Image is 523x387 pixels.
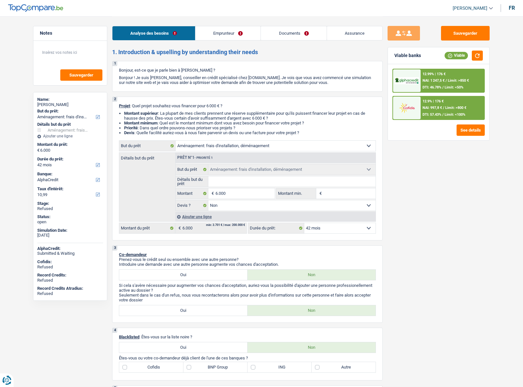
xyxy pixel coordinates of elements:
[112,49,383,56] h2: 1. Introduction & upselling by understanding their needs
[447,3,493,14] a: [PERSON_NAME]
[37,233,103,238] div: [DATE]
[124,111,158,116] strong: Montant supérieur
[119,283,376,293] p: Si cela s'avère nécessaire pour augmenter vos chances d'acceptation, auriez-vous la possibilité d...
[37,102,103,107] div: [PERSON_NAME]
[423,78,445,83] span: NAI: 1 247,5 €
[248,223,304,233] label: Durée du prêt:
[37,251,103,256] div: Submitted & Waiting
[175,223,182,233] span: €
[423,85,441,89] span: DTI: 46.78%
[175,212,376,221] div: Ajouter une ligne
[248,342,376,353] label: Non
[112,246,117,251] div: 3
[206,224,245,227] div: min: 3.701 € / max: 200.000 €
[119,223,175,233] label: Montant du prêt
[119,257,376,262] p: Prenez-vous le crédit seul ou ensemble avec une autre personne?
[37,286,103,291] div: Record Credits Atradius:
[119,356,376,360] p: Êtes-vous ou votre co-demandeur déjà client de l'une de ces banques ?
[395,102,419,114] img: Cofidis
[395,77,419,85] img: AlphaCredit
[443,106,444,110] span: /
[119,342,248,353] label: Oui
[124,121,376,125] li: : Quel est le montant minimum dont vous avez besoin pour financer votre projet ?
[442,112,444,117] span: /
[442,85,444,89] span: /
[119,153,175,160] label: Détails but du prêt
[37,122,103,127] div: Détails but du prêt
[176,176,208,187] label: Détails but du prêt
[119,293,376,302] p: Seulement dans le cas d'un refus, nous vous recontacterons alors pour avoir plus d'informations s...
[248,270,376,280] label: Non
[8,4,63,12] img: TopCompare Logo
[119,270,248,280] label: Oui
[248,362,312,372] label: ING
[119,262,376,267] p: Introduire une demande avec une autre personne augmente vos chances d'acceptation.
[124,125,138,130] strong: Priorité
[37,157,102,162] label: Durée du prêt:
[119,305,248,316] label: Oui
[423,112,441,117] span: DTI: 57.43%
[119,252,147,257] span: Co-demandeur
[446,78,447,83] span: /
[312,362,376,372] label: Autre
[457,124,485,136] button: See details
[119,334,376,339] p: : Êtes-vous sur la liste noire ?
[37,273,103,278] div: Record Credits:
[176,156,215,160] div: Prêt n°1
[448,78,469,83] span: Limit: >850 €
[124,121,157,125] strong: Montant minimum
[119,103,130,108] span: Projet
[112,97,117,102] div: 2
[119,75,376,85] p: Bonjour ! Je suis [PERSON_NAME], conseiller en crédit spécialisé chez [DOMAIN_NAME]. Je vois que ...
[124,111,376,121] li: : La plupart de mes clients prennent une réserve supplémentaire pour qu'ils puissent financer leu...
[176,164,208,175] label: But du prêt
[37,109,102,114] label: But du prêt:
[37,142,102,147] label: Montant du prêt:
[445,106,466,110] span: Limit: >800 €
[37,201,103,206] div: Stage:
[316,188,323,199] span: €
[195,26,261,40] a: Emprunteur
[119,103,376,108] p: : Quel projet souhaitez-vous financer pour 6 000 € ?
[445,112,465,117] span: Limit: <100%
[37,97,103,102] div: Name:
[441,26,490,41] button: Sauvegarder
[37,186,102,192] label: Taux d'intérêt:
[37,228,103,233] div: Simulation Date:
[394,53,421,58] div: Viable banks
[423,99,444,103] div: 12.9% | 176 €
[112,61,117,66] div: 1
[124,130,376,135] li: : Quelle facilité auriez-vous à nous faire parvenir un devis ou une facture pour votre projet ?
[445,52,468,59] div: Viable
[194,156,213,159] span: - Priorité 1
[208,188,215,199] span: €
[37,214,103,219] div: Status:
[37,134,103,138] div: Ajouter une ligne
[112,328,117,333] div: 4
[176,188,208,199] label: Montant
[261,26,327,40] a: Documents
[423,72,446,76] div: 12.99% | 176 €
[453,6,487,11] span: [PERSON_NAME]
[112,26,195,40] a: Analyse des besoins
[119,68,376,73] p: Bonjour, est-ce que je parle bien à [PERSON_NAME] ?
[124,130,134,135] span: Devis
[119,362,183,372] label: Cofidis
[119,334,139,339] span: Blacklisted
[445,85,463,89] span: Limit: <50%
[176,200,208,211] label: Devis ?
[423,106,442,110] span: NAI: 997,8 €
[183,362,248,372] label: BNP Group
[37,246,103,251] div: AlphaCredit:
[69,73,93,77] span: Sauvegarder
[276,188,316,199] label: Montant min.
[37,278,103,283] div: Refused
[37,171,102,177] label: Banque:
[37,206,103,211] div: Refused
[327,26,383,40] a: Assurance
[37,219,103,225] div: open
[509,5,515,11] div: fr
[37,148,40,153] span: €
[248,305,376,316] label: Non
[119,141,176,151] label: But du prêt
